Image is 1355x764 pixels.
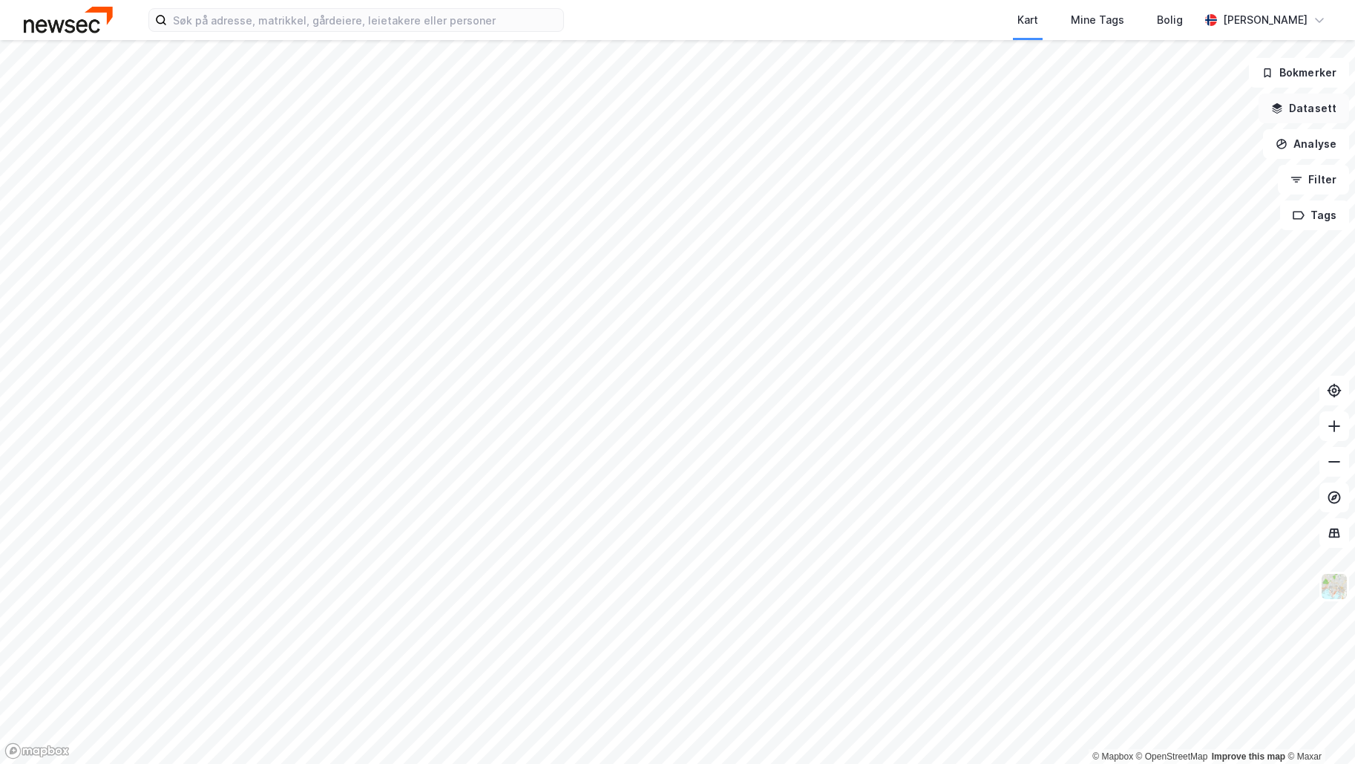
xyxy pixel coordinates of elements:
[1157,11,1183,29] div: Bolig
[1259,94,1349,123] button: Datasett
[1278,165,1349,195] button: Filter
[1092,751,1133,762] a: Mapbox
[167,9,563,31] input: Søk på adresse, matrikkel, gårdeiere, leietakere eller personer
[1280,200,1349,230] button: Tags
[1281,693,1355,764] iframe: Chat Widget
[1223,11,1308,29] div: [PERSON_NAME]
[1263,129,1349,159] button: Analyse
[4,742,70,760] a: Mapbox homepage
[1249,58,1349,88] button: Bokmerker
[1071,11,1124,29] div: Mine Tags
[24,7,113,33] img: newsec-logo.f6e21ccffca1b3a03d2d.png
[1320,572,1348,601] img: Z
[1281,693,1355,764] div: Kontrollprogram for chat
[1136,751,1208,762] a: OpenStreetMap
[1212,751,1285,762] a: Improve this map
[1017,11,1038,29] div: Kart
